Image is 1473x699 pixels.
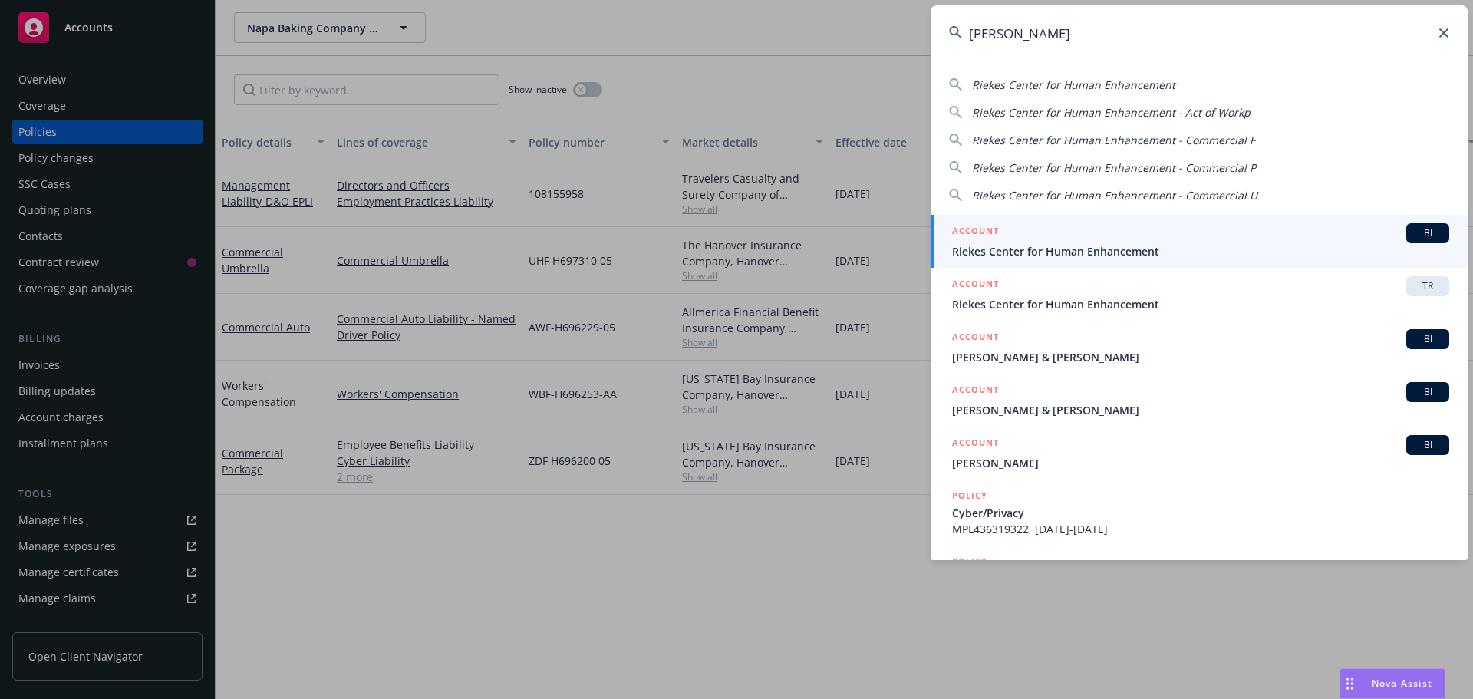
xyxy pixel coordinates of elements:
[972,160,1256,175] span: Riekes Center for Human Enhancement - Commercial P
[972,77,1175,92] span: Riekes Center for Human Enhancement
[1340,669,1359,698] div: Drag to move
[1340,668,1445,699] button: Nova Assist
[931,215,1468,268] a: ACCOUNTBIRiekes Center for Human Enhancement
[952,296,1449,312] span: Riekes Center for Human Enhancement
[1412,332,1443,346] span: BI
[952,521,1449,537] span: MPL436319322, [DATE]-[DATE]
[952,505,1449,521] span: Cyber/Privacy
[952,329,999,348] h5: ACCOUNT
[931,480,1468,546] a: POLICYCyber/PrivacyMPL436319322, [DATE]-[DATE]
[952,382,999,401] h5: ACCOUNT
[1372,677,1432,690] span: Nova Assist
[1412,279,1443,293] span: TR
[952,276,999,295] h5: ACCOUNT
[952,223,999,242] h5: ACCOUNT
[931,427,1468,480] a: ACCOUNTBI[PERSON_NAME]
[1412,385,1443,399] span: BI
[1412,438,1443,452] span: BI
[952,488,987,503] h5: POLICY
[972,133,1255,147] span: Riekes Center for Human Enhancement - Commercial F
[952,455,1449,471] span: [PERSON_NAME]
[931,5,1468,61] input: Search...
[931,374,1468,427] a: ACCOUNTBI[PERSON_NAME] & [PERSON_NAME]
[931,321,1468,374] a: ACCOUNTBI[PERSON_NAME] & [PERSON_NAME]
[1412,226,1443,240] span: BI
[952,435,999,453] h5: ACCOUNT
[931,268,1468,321] a: ACCOUNTTRRiekes Center for Human Enhancement
[952,243,1449,259] span: Riekes Center for Human Enhancement
[952,554,987,569] h5: POLICY
[952,349,1449,365] span: [PERSON_NAME] & [PERSON_NAME]
[931,546,1468,612] a: POLICY
[952,402,1449,418] span: [PERSON_NAME] & [PERSON_NAME]
[972,105,1251,120] span: Riekes Center for Human Enhancement - Act of Workp
[972,188,1257,203] span: Riekes Center for Human Enhancement - Commercial U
